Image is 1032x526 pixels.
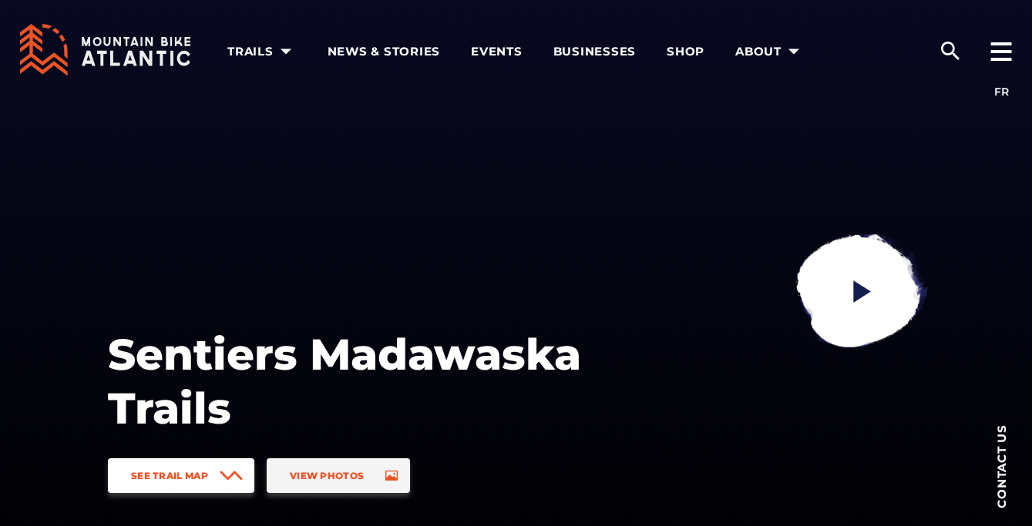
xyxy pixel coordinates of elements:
a: See Trail Map [108,458,254,493]
span: About [735,44,805,59]
span: News & Stories [328,44,441,59]
span: Shop [667,44,704,59]
a: FR [994,85,1009,99]
ion-icon: arrow dropdown [275,41,297,62]
h1: Sentiers Madawaska Trails [108,327,601,435]
span: Events [471,44,523,59]
a: View Photos [267,458,410,493]
span: Trails [227,44,297,59]
ion-icon: play [849,277,876,305]
span: See Trail Map [131,470,208,481]
span: Contact us [996,424,1007,508]
span: Businesses [553,44,637,59]
ion-icon: search [938,39,963,63]
span: View Photos [290,470,364,481]
ion-icon: arrow dropdown [783,41,805,62]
